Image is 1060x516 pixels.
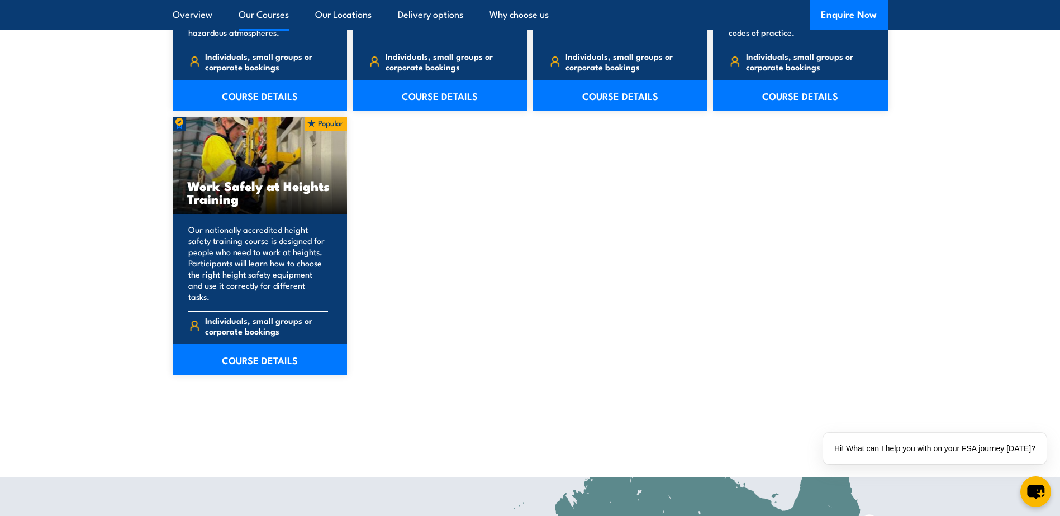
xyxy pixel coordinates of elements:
[187,179,333,205] h3: Work Safely at Heights Training
[713,80,888,111] a: COURSE DETAILS
[533,80,708,111] a: COURSE DETAILS
[823,433,1047,464] div: Hi! What can I help you with on your FSA journey [DATE]?
[205,315,328,336] span: Individuals, small groups or corporate bookings
[386,51,508,72] span: Individuals, small groups or corporate bookings
[746,51,869,72] span: Individuals, small groups or corporate bookings
[205,51,328,72] span: Individuals, small groups or corporate bookings
[173,344,348,375] a: COURSE DETAILS
[565,51,688,72] span: Individuals, small groups or corporate bookings
[188,224,329,302] p: Our nationally accredited height safety training course is designed for people who need to work a...
[173,80,348,111] a: COURSE DETAILS
[1020,476,1051,507] button: chat-button
[353,80,527,111] a: COURSE DETAILS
